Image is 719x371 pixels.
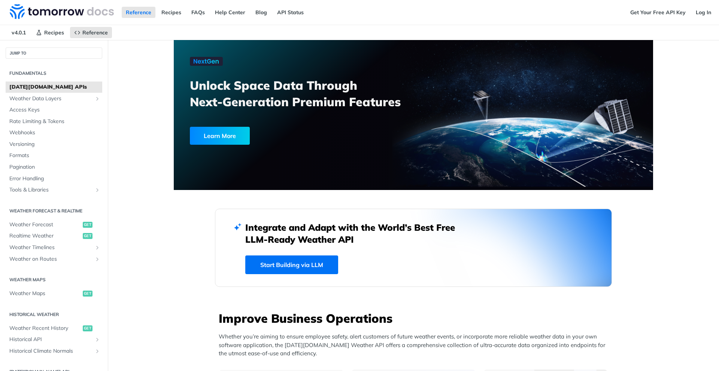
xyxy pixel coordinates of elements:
span: [DATE][DOMAIN_NAME] APIs [9,83,100,91]
a: Start Building via LLM [245,255,338,274]
span: get [83,291,92,297]
span: Formats [9,152,100,159]
button: Show subpages for Weather Timelines [94,245,100,251]
a: Rate Limiting & Tokens [6,116,102,127]
a: Webhooks [6,127,102,138]
button: Show subpages for Tools & Libraries [94,187,100,193]
button: JUMP TO [6,47,102,59]
button: Show subpages for Historical API [94,337,100,343]
span: Recipes [44,29,64,36]
span: Tools & Libraries [9,186,92,194]
span: Historical API [9,336,92,343]
span: Realtime Weather [9,232,81,240]
a: Historical Climate NormalsShow subpages for Historical Climate Normals [6,346,102,357]
h2: Integrate and Adapt with the World’s Best Free LLM-Ready Weather API [245,221,466,245]
img: Tomorrow.io Weather API Docs [10,4,114,19]
img: NextGen [190,57,223,66]
a: Weather on RoutesShow subpages for Weather on Routes [6,254,102,265]
span: Rate Limiting & Tokens [9,118,100,125]
a: Historical APIShow subpages for Historical API [6,334,102,345]
span: Historical Climate Normals [9,347,92,355]
h2: Weather Forecast & realtime [6,208,102,214]
h3: Improve Business Operations [219,310,612,326]
a: Weather TimelinesShow subpages for Weather Timelines [6,242,102,253]
span: Access Keys [9,106,100,114]
a: Learn More [190,127,375,145]
a: Formats [6,150,102,161]
a: [DATE][DOMAIN_NAME] APIs [6,82,102,93]
a: Realtime Weatherget [6,230,102,242]
a: Versioning [6,139,102,150]
a: Access Keys [6,104,102,116]
span: Webhooks [9,129,100,137]
span: get [83,233,92,239]
a: Reference [122,7,155,18]
a: Pagination [6,162,102,173]
h2: Fundamentals [6,70,102,77]
h2: Weather Maps [6,276,102,283]
a: Get Your Free API Key [626,7,690,18]
p: Whether you’re aiming to ensure employee safety, alert customers of future weather events, or inc... [219,332,612,358]
a: Tools & LibrariesShow subpages for Tools & Libraries [6,184,102,196]
span: Weather Data Layers [9,95,92,102]
h2: Historical Weather [6,311,102,318]
a: Recipes [157,7,185,18]
a: Recipes [32,27,68,38]
span: Weather Recent History [9,325,81,332]
span: Weather on Routes [9,255,92,263]
a: FAQs [187,7,209,18]
span: Pagination [9,163,100,171]
button: Show subpages for Weather Data Layers [94,96,100,102]
span: Reference [82,29,108,36]
a: Weather Forecastget [6,219,102,230]
span: Weather Timelines [9,244,92,251]
a: API Status [273,7,308,18]
a: Weather Mapsget [6,288,102,299]
span: Versioning [9,141,100,148]
a: Blog [251,7,271,18]
span: get [83,222,92,228]
a: Weather Recent Historyget [6,323,102,334]
span: get [83,325,92,331]
a: Weather Data LayersShow subpages for Weather Data Layers [6,93,102,104]
div: Learn More [190,127,250,145]
button: Show subpages for Weather on Routes [94,256,100,262]
a: Log In [692,7,715,18]
a: Reference [70,27,112,38]
button: Show subpages for Historical Climate Normals [94,348,100,354]
a: Help Center [211,7,249,18]
span: Error Handling [9,175,100,183]
span: Weather Forecast [9,221,81,229]
h3: Unlock Space Data Through Next-Generation Premium Features [190,77,422,110]
span: Weather Maps [9,290,81,297]
a: Error Handling [6,173,102,184]
span: v4.0.1 [7,27,30,38]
